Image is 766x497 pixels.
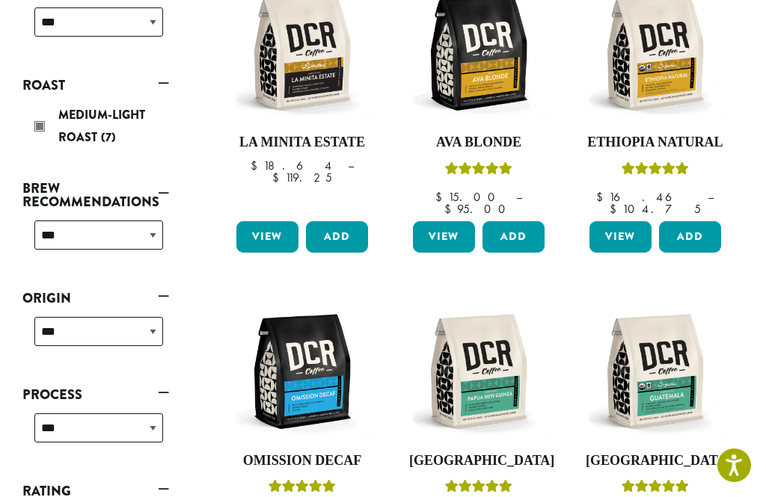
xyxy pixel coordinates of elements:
h4: [GEOGRAPHIC_DATA] [586,453,725,469]
bdi: 16.46 [596,189,693,205]
img: DCR-12oz-Omission-Decaf-scaled.png [233,302,372,441]
a: Roast [22,72,169,98]
a: View [589,221,652,253]
a: View [413,221,475,253]
div: Rated 5.00 out of 5 [622,160,689,182]
div: DCR Coffees [22,1,169,55]
a: Process [22,382,169,407]
span: $ [435,189,448,205]
div: Brew Recommendations [22,214,169,268]
a: View [236,221,298,253]
h4: La Minita Estate [233,135,372,151]
h4: [GEOGRAPHIC_DATA] [409,453,548,469]
a: Origin [22,285,169,311]
div: Rated 5.00 out of 5 [445,160,512,182]
h4: Omission Decaf [233,453,372,469]
h4: Ava Blonde [409,135,548,151]
div: Process [22,407,169,460]
span: $ [596,189,609,205]
span: – [516,189,522,205]
span: $ [251,158,263,173]
button: Add [659,221,721,253]
div: Roast [22,98,169,158]
bdi: 119.25 [272,170,332,185]
div: Origin [22,311,169,364]
span: (7) [101,129,116,146]
button: Add [482,221,545,253]
button: Add [306,221,368,253]
span: – [348,158,354,173]
bdi: 18.64 [251,158,334,173]
bdi: 15.00 [435,189,502,205]
bdi: 104.75 [610,201,701,217]
a: Brew Recommendations [22,176,169,214]
span: $ [610,201,622,217]
img: DCR-12oz-FTO-Guatemala-Stock-scaled.png [586,302,725,441]
span: – [708,189,714,205]
img: DCR-12oz-Papua-New-Guinea-Stock-scaled.png [409,302,548,441]
span: $ [272,170,285,185]
span: Medium-Light Roast [58,106,145,146]
span: $ [444,201,457,217]
bdi: 95.00 [444,201,512,217]
h4: Ethiopia Natural [586,135,725,151]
